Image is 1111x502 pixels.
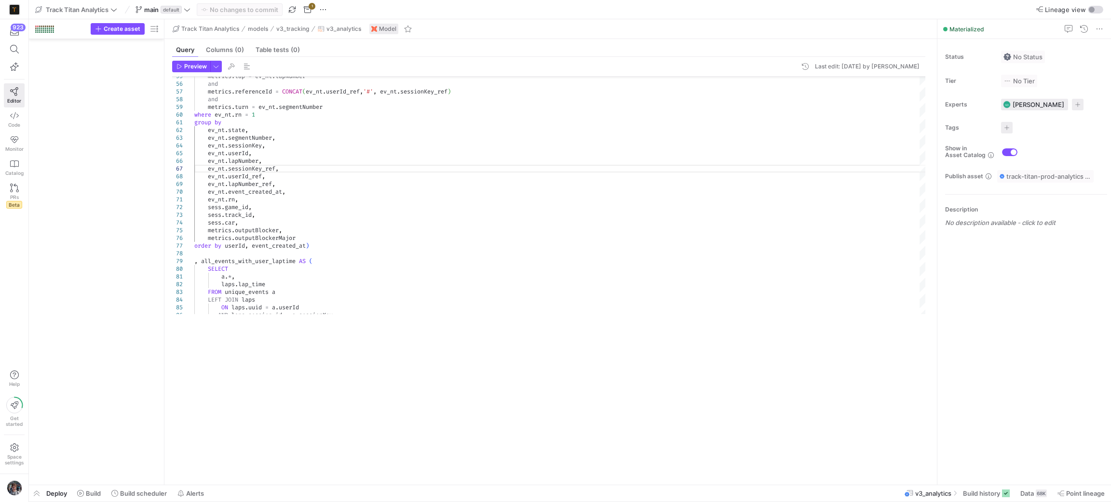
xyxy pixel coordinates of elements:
span: , [373,88,377,95]
span: laps [221,280,235,288]
span: , [262,172,265,180]
span: sessionKey [299,311,333,319]
span: car [225,219,235,226]
span: ) [306,242,309,250]
span: . [235,280,238,288]
span: Columns [206,47,244,53]
div: 63 [172,134,183,142]
div: 74 [172,219,183,226]
span: lapNumber_ref [228,180,272,188]
div: 64 [172,142,183,149]
span: laps [231,311,245,319]
span: Help [8,381,20,387]
span: Experts [945,101,993,108]
img: No status [1003,53,1011,61]
button: Build [73,485,105,502]
span: . [221,219,225,226]
div: 62 [172,126,183,134]
span: Deploy [46,489,67,497]
span: sess [208,219,221,226]
span: sess [208,211,221,219]
span: FROM [208,288,221,296]
div: 72 [172,203,183,211]
span: Materialized [949,26,984,33]
span: Status [945,53,993,60]
span: Lineage view [1045,6,1086,13]
span: track_id [225,211,252,219]
span: ev_nt [208,180,225,188]
span: . [397,88,400,95]
span: unique_events [225,288,269,296]
span: SELECT [208,265,228,273]
span: . [296,311,299,319]
span: , [245,242,248,250]
span: , [235,219,238,226]
div: 58 [172,95,183,103]
div: 76 [172,234,183,242]
span: Table tests [256,47,300,53]
div: 69 [172,180,183,188]
span: . [225,157,228,165]
span: . [323,88,326,95]
span: a [292,311,296,319]
span: by [215,242,221,250]
span: = [252,103,255,111]
span: . [225,126,228,134]
span: lap_time [238,280,265,288]
span: , [282,188,285,196]
div: 75 [172,226,183,234]
span: , [272,180,275,188]
span: , [258,157,262,165]
span: track-titan-prod-analytics / y42_Track_Titan_Analytics_main / v3_analytics [1006,172,1091,180]
span: Track Titan Analytics [46,6,108,13]
button: Track Titan Analytics [33,3,120,16]
div: 86 [172,311,183,319]
span: Beta [6,201,22,209]
div: 71 [172,196,183,203]
span: sessionKey_ref [400,88,447,95]
span: turn [235,103,248,111]
button: track-titan-prod-analytics / y42_Track_Titan_Analytics_main / v3_analytics [997,170,1094,183]
span: Code [8,122,20,128]
div: 68 [172,172,183,180]
span: outputBlockerMajor [235,234,296,242]
span: event_created_at [252,242,306,250]
span: . [245,304,248,311]
span: segmentNumber [228,134,272,142]
span: ev_nt [208,126,225,134]
span: ev_nt [208,157,225,165]
span: models [248,26,268,32]
span: ev_nt [208,149,225,157]
div: 59 [172,103,183,111]
button: 923 [4,23,25,40]
span: Data [1020,489,1034,497]
span: rn [228,196,235,203]
span: 1 [252,111,255,119]
span: userId [279,304,299,311]
button: Track Titan Analytics [170,23,242,35]
button: maindefault [133,3,193,16]
div: 77 [172,242,183,250]
span: , [262,142,265,149]
img: No tier [1003,77,1011,85]
span: Tags [945,124,993,131]
span: and [208,95,218,103]
span: all_events_with_user_laptime [201,257,296,265]
span: . [231,88,235,95]
span: laps [242,296,255,304]
span: session_id [248,311,282,319]
img: https://lh3.googleusercontent.com/a/AEdFTp5zC-foZFgAndG80ezPFSJoLY2tP00FMcRVqbPJ=s96-c [7,480,22,496]
span: laps [231,304,245,311]
span: , [245,126,248,134]
button: Build history [959,485,1014,502]
span: . [225,180,228,188]
button: Data68K [1016,485,1051,502]
a: Code [4,107,25,132]
button: No tierNo Tier [1001,75,1037,87]
span: Tier [945,78,993,84]
div: 923 [11,24,26,31]
a: PRsBeta [4,180,25,212]
span: game_id [225,203,248,211]
button: Build scheduler [107,485,171,502]
div: 57 [172,88,183,95]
